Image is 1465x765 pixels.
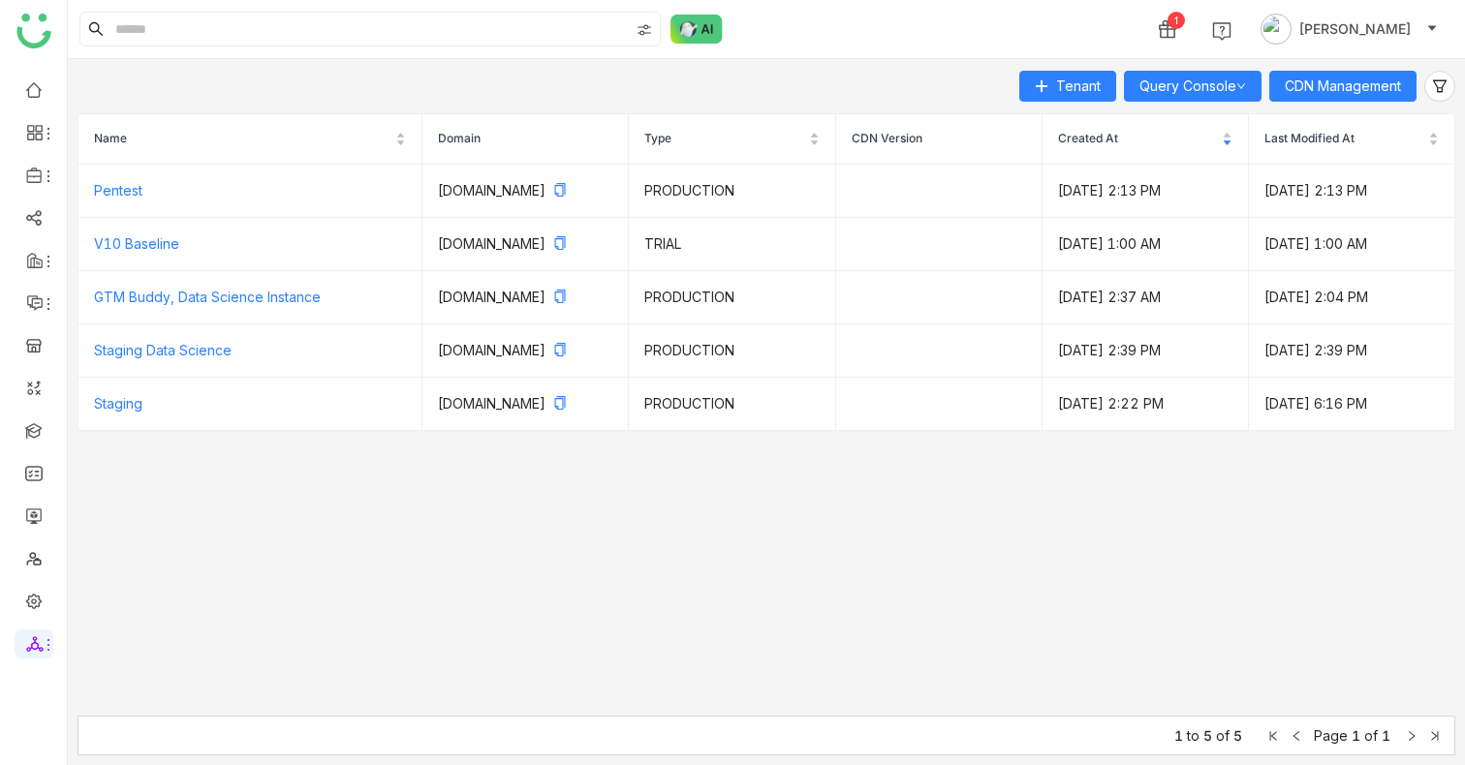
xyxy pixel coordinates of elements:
img: help.svg [1212,21,1231,41]
td: [DATE] 2:39 PM [1249,324,1455,378]
img: avatar [1261,14,1292,45]
span: of [1364,727,1378,744]
td: PRODUCTION [629,378,835,431]
a: V10 Baseline [94,235,179,252]
a: Query Console [1139,77,1246,94]
button: Tenant [1019,71,1116,102]
span: 5 [1233,727,1242,744]
td: PRODUCTION [629,324,835,378]
span: 1 [1352,727,1360,744]
td: [DATE] 2:13 PM [1249,165,1455,218]
p: [DOMAIN_NAME] [438,393,612,414]
td: [DATE] 2:39 PM [1043,324,1249,378]
span: 5 [1203,727,1212,744]
p: [DOMAIN_NAME] [438,287,612,308]
span: of [1216,727,1230,744]
a: Staging [94,395,142,412]
td: [DATE] 2:22 PM [1043,378,1249,431]
button: [PERSON_NAME] [1257,14,1442,45]
a: Staging Data Science [94,342,232,358]
button: CDN Management [1269,71,1417,102]
p: [DOMAIN_NAME] [438,233,612,255]
span: Page [1314,727,1348,744]
td: [DATE] 1:00 AM [1249,218,1455,271]
td: [DATE] 2:37 AM [1043,271,1249,324]
a: GTM Buddy, Data Science Instance [94,289,321,305]
span: Tenant [1056,76,1101,97]
span: [PERSON_NAME] [1299,18,1411,40]
td: [DATE] 2:04 PM [1249,271,1455,324]
td: [DATE] 2:13 PM [1043,165,1249,218]
button: Query Console [1124,71,1262,102]
span: 1 [1382,727,1390,744]
td: PRODUCTION [629,165,835,218]
td: [DATE] 1:00 AM [1043,218,1249,271]
th: Domain [422,114,629,165]
span: CDN Management [1285,76,1401,97]
img: ask-buddy-normal.svg [670,15,723,44]
div: 1 [1168,12,1185,29]
th: CDN Version [836,114,1043,165]
img: logo [16,14,51,48]
td: [DATE] 6:16 PM [1249,378,1455,431]
span: to [1187,727,1200,744]
span: 1 [1174,727,1183,744]
p: [DOMAIN_NAME] [438,180,612,201]
td: PRODUCTION [629,271,835,324]
a: Pentest [94,182,142,199]
td: TRIAL [629,218,835,271]
img: search-type.svg [637,22,652,38]
p: [DOMAIN_NAME] [438,340,612,361]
